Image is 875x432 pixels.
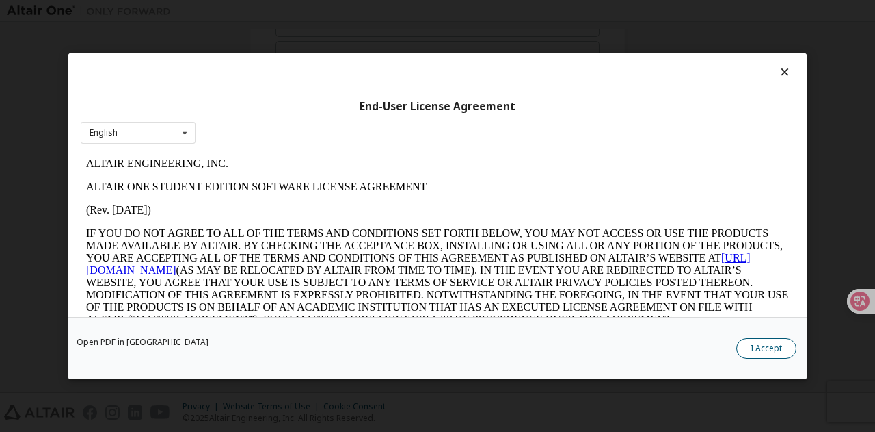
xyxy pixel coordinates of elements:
[90,129,118,137] div: English
[5,185,708,234] p: This Altair One Student Edition Software License Agreement (“Agreement”) is between Altair Engine...
[77,338,208,346] a: Open PDF in [GEOGRAPHIC_DATA]
[5,75,708,174] p: IF YOU DO NOT AGREE TO ALL OF THE TERMS AND CONDITIONS SET FORTH BELOW, YOU MAY NOT ACCESS OR USE...
[5,5,708,18] p: ALTAIR ENGINEERING, INC.
[81,99,794,113] div: End-User License Agreement
[5,52,708,64] p: (Rev. [DATE])
[5,100,670,124] a: [URL][DOMAIN_NAME]
[736,338,796,358] button: I Accept
[5,29,708,41] p: ALTAIR ONE STUDENT EDITION SOFTWARE LICENSE AGREEMENT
